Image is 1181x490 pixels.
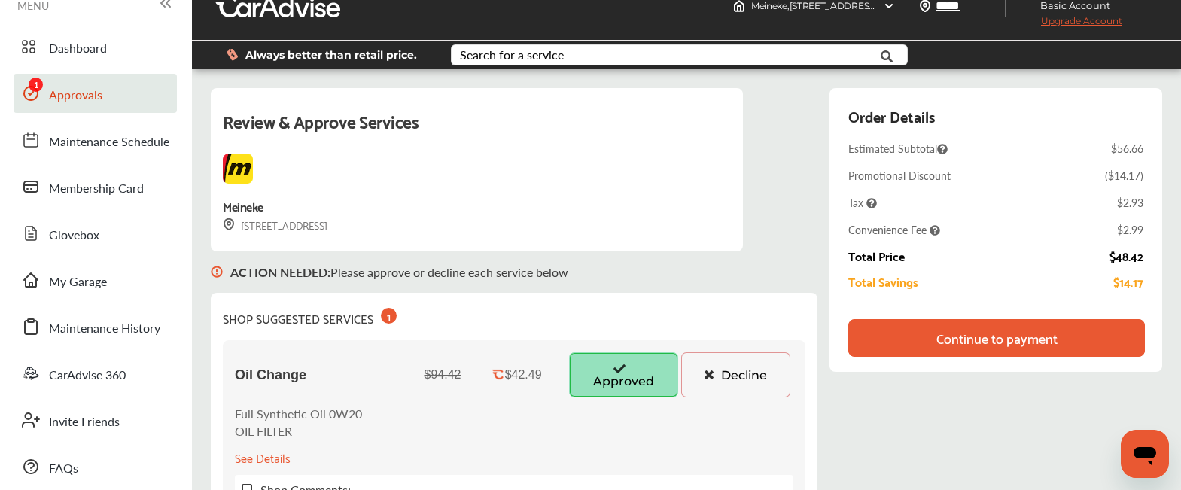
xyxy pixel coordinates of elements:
[49,39,107,59] span: Dashboard
[14,307,177,346] a: Maintenance History
[14,27,177,66] a: Dashboard
[235,367,306,383] span: Oil Change
[223,154,253,184] img: logo-meineke.png
[381,308,397,324] div: 1
[49,366,126,385] span: CarAdvise 360
[230,263,330,281] b: ACTION NEEDED :
[14,214,177,253] a: Glovebox
[14,400,177,440] a: Invite Friends
[848,249,905,263] div: Total Price
[223,196,263,216] div: Meineke
[235,422,362,440] p: OIL FILTER
[681,352,790,397] button: Decline
[569,352,678,397] button: Approved
[848,141,948,156] span: Estimated Subtotal
[235,405,362,422] p: Full Synthetic Oil 0W20
[848,103,935,129] div: Order Details
[848,222,940,237] span: Convenience Fee
[227,48,238,61] img: dollor_label_vector.a70140d1.svg
[49,412,120,432] span: Invite Friends
[211,251,223,293] img: svg+xml;base64,PHN2ZyB3aWR0aD0iMTYiIGhlaWdodD0iMTciIHZpZXdCb3g9IjAgMCAxNiAxNyIgZmlsbD0ibm9uZSIgeG...
[49,459,78,479] span: FAQs
[14,120,177,160] a: Maintenance Schedule
[1117,222,1143,237] div: $2.99
[14,167,177,206] a: Membership Card
[505,368,542,382] div: $42.49
[14,447,177,486] a: FAQs
[936,330,1058,345] div: Continue to payment
[235,447,291,467] div: See Details
[49,226,99,245] span: Glovebox
[1018,15,1122,34] span: Upgrade Account
[1113,275,1143,288] div: $14.17
[49,319,160,339] span: Maintenance History
[1117,195,1143,210] div: $2.93
[49,272,107,292] span: My Garage
[1121,430,1169,478] iframe: Button to launch messaging window
[245,50,417,60] span: Always better than retail price.
[49,179,144,199] span: Membership Card
[223,216,327,233] div: [STREET_ADDRESS]
[14,260,177,300] a: My Garage
[223,106,731,154] div: Review & Approve Services
[14,74,177,113] a: Approvals
[230,263,568,281] p: Please approve or decline each service below
[1105,168,1143,183] div: ( $14.17 )
[848,195,877,210] span: Tax
[49,86,102,105] span: Approvals
[460,49,564,61] div: Search for a service
[49,132,169,152] span: Maintenance Schedule
[14,354,177,393] a: CarAdvise 360
[848,275,918,288] div: Total Savings
[1109,249,1143,263] div: $48.42
[223,305,397,328] div: SHOP SUGGESTED SERVICES
[1111,141,1143,156] div: $56.66
[848,168,951,183] div: Promotional Discount
[223,218,235,231] img: svg+xml;base64,PHN2ZyB3aWR0aD0iMTYiIGhlaWdodD0iMTciIHZpZXdCb3g9IjAgMCAxNiAxNyIgZmlsbD0ibm9uZSIgeG...
[425,368,461,382] div: $94.42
